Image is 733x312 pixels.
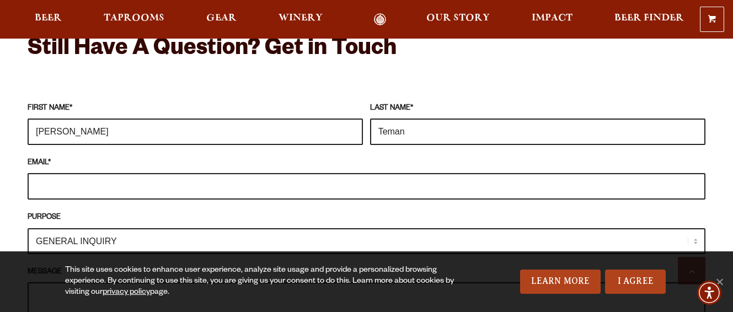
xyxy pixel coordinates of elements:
[97,13,172,26] a: Taprooms
[360,13,401,26] a: Odell Home
[69,105,72,112] abbr: required
[697,281,721,305] div: Accessibility Menu
[199,13,244,26] a: Gear
[525,13,580,26] a: Impact
[370,103,705,115] label: LAST NAME
[614,14,684,23] span: Beer Finder
[28,37,705,63] h2: Still Have A Question? Get in Touch
[419,13,497,26] a: Our Story
[28,13,69,26] a: Beer
[28,103,363,115] label: FIRST NAME
[206,14,237,23] span: Gear
[607,13,691,26] a: Beer Finder
[532,14,573,23] span: Impact
[426,14,490,23] span: Our Story
[28,212,705,224] label: PURPOSE
[520,270,601,294] a: Learn More
[410,105,413,112] abbr: required
[279,14,323,23] span: Winery
[48,159,51,167] abbr: required
[28,157,705,169] label: EMAIL
[65,265,472,298] div: This site uses cookies to enhance user experience, analyze site usage and provide a personalized ...
[605,270,666,294] a: I Agree
[271,13,330,26] a: Winery
[104,14,164,23] span: Taprooms
[35,14,62,23] span: Beer
[103,288,150,297] a: privacy policy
